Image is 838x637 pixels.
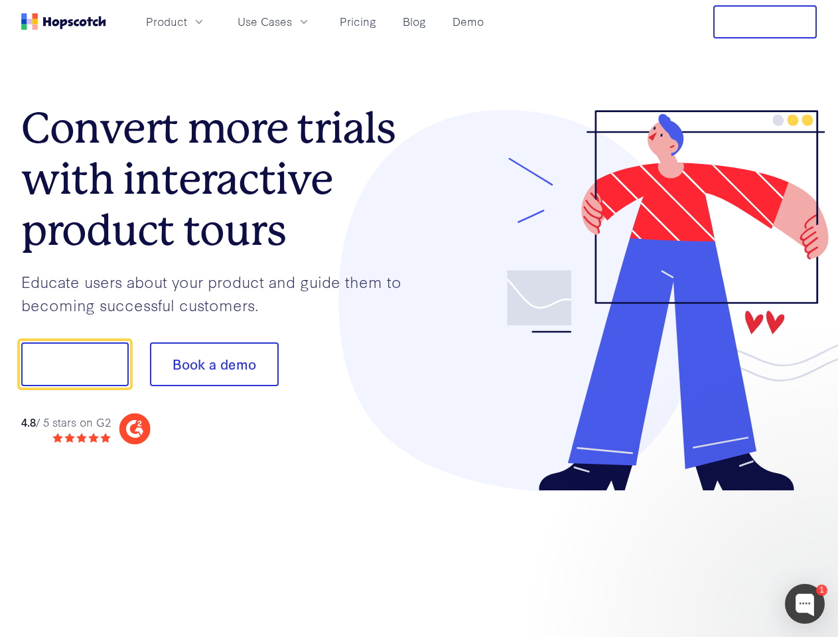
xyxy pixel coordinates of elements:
div: 1 [816,585,827,596]
span: Use Cases [238,13,292,30]
button: Book a demo [150,342,279,386]
h1: Convert more trials with interactive product tours [21,103,419,255]
a: Demo [447,11,489,33]
div: / 5 stars on G2 [21,414,111,431]
a: Blog [397,11,431,33]
p: Educate users about your product and guide them to becoming successful customers. [21,270,419,316]
a: Pricing [334,11,382,33]
button: Product [138,11,214,33]
button: Show me! [21,342,129,386]
button: Use Cases [230,11,318,33]
strong: 4.8 [21,414,36,429]
a: Home [21,13,106,30]
span: Product [146,13,187,30]
button: Free Trial [713,5,817,38]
